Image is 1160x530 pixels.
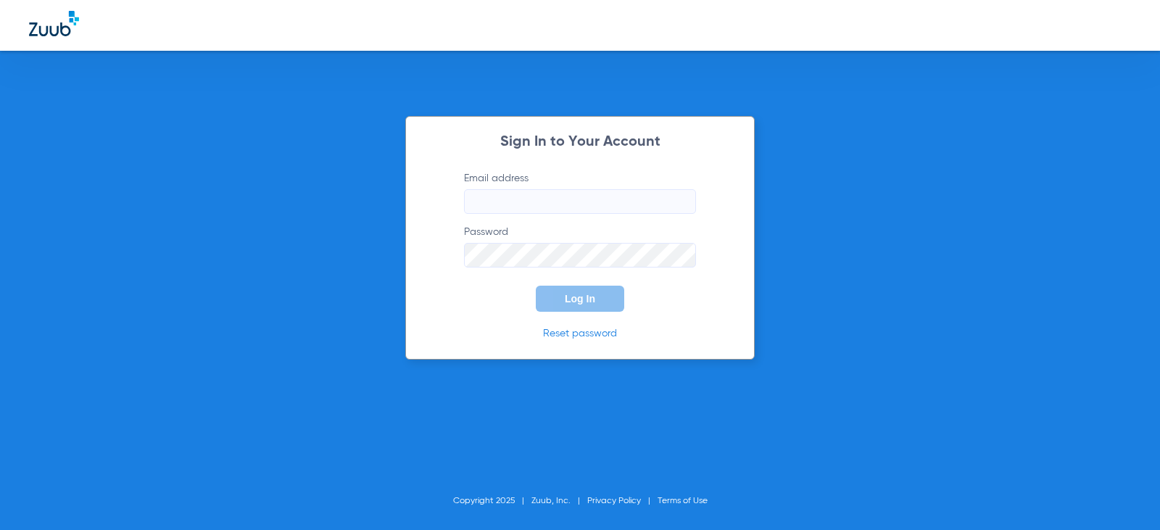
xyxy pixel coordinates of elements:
[543,328,617,339] a: Reset password
[29,11,79,36] img: Zuub Logo
[536,286,624,312] button: Log In
[658,497,708,505] a: Terms of Use
[531,494,587,508] li: Zuub, Inc.
[565,293,595,305] span: Log In
[464,243,696,268] input: Password
[464,189,696,214] input: Email address
[587,497,641,505] a: Privacy Policy
[464,225,696,268] label: Password
[464,171,696,214] label: Email address
[453,494,531,508] li: Copyright 2025
[442,135,718,149] h2: Sign In to Your Account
